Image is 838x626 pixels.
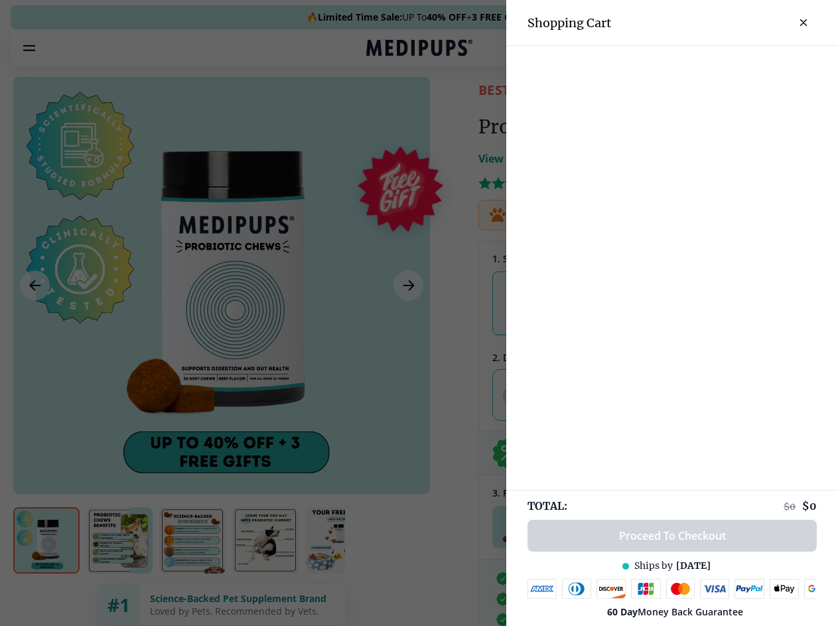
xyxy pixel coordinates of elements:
img: jcb [631,579,661,599]
span: Money Back Guarantee [607,605,743,618]
strong: 60 Day [607,605,638,618]
span: Ships by [634,560,673,572]
img: google [804,579,834,599]
span: TOTAL: [527,499,567,513]
img: diners-club [562,579,591,599]
img: visa [700,579,729,599]
span: $ 0 [784,501,796,512]
button: close-cart [790,9,817,36]
img: discover [596,579,626,599]
img: amex [527,579,557,599]
img: paypal [734,579,764,599]
span: [DATE] [676,560,711,572]
span: $ 0 [802,499,817,512]
h3: Shopping Cart [527,15,611,31]
img: mastercard [666,579,695,599]
img: apple [770,579,799,599]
